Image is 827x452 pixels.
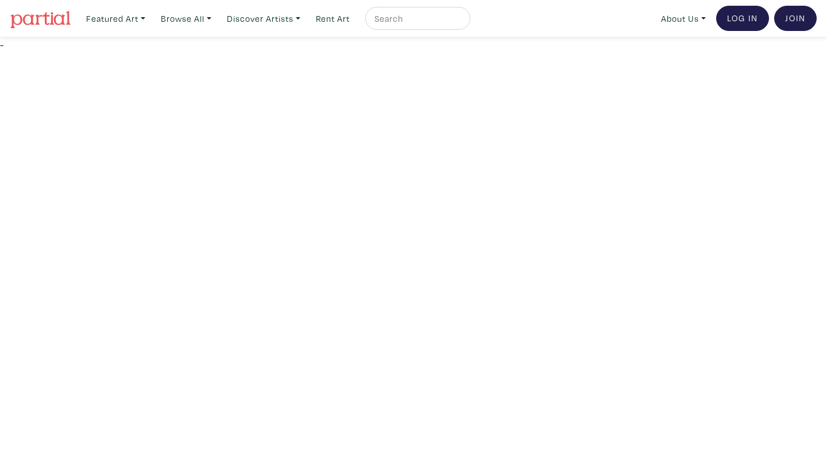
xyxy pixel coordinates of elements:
a: Join [774,6,817,31]
a: Featured Art [81,7,150,30]
a: Rent Art [311,7,355,30]
a: About Us [656,7,711,30]
a: Log In [716,6,769,31]
input: Search [373,11,459,26]
a: Browse All [156,7,217,30]
a: Discover Artists [222,7,306,30]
